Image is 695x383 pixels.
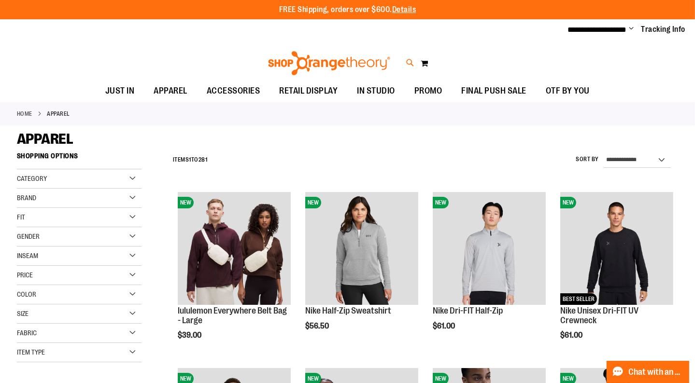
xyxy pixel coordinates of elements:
[197,80,270,102] a: ACCESSORIES
[178,197,194,208] span: NEW
[305,192,418,305] img: Nike Half-Zip Sweatshirt
[17,131,73,147] span: APPAREL
[357,80,396,102] span: IN STUDIO
[560,197,576,208] span: NEW
[17,329,37,337] span: Fabric
[392,5,416,14] a: Details
[17,348,45,356] span: Item Type
[17,194,36,202] span: Brand
[96,80,144,102] a: JUST IN
[17,175,47,182] span: Category
[414,80,442,102] span: PROMO
[144,80,198,102] a: APPAREL
[17,213,25,221] span: Fit
[576,155,599,164] label: Sort By
[154,80,188,102] span: APPAREL
[173,152,208,167] h2: Items to
[305,322,330,330] span: $56.50
[305,197,321,208] span: NEW
[178,192,291,306] a: lululemon Everywhere Belt Bag - LargeNEW
[17,109,32,118] a: Home
[173,187,296,364] div: product
[348,80,405,102] a: IN STUDIO
[17,148,142,169] strong: Shopping Options
[105,80,135,102] span: JUST IN
[433,197,449,208] span: NEW
[267,51,392,75] img: Shop Orangetheory
[178,306,287,325] a: lululemon Everywhere Belt Bag - Large
[17,290,36,298] span: Color
[17,310,28,317] span: Size
[178,192,291,305] img: lululemon Everywhere Belt Bag - Large
[17,252,38,260] span: Inseam
[17,233,40,240] span: Gender
[546,80,590,102] span: OTF BY YOU
[199,156,208,163] span: 281
[560,331,584,340] span: $61.00
[270,80,348,102] a: RETAIL DISPLAY
[560,293,597,305] span: BEST SELLER
[452,80,537,102] a: FINAL PUSH SALE
[560,306,638,325] a: Nike Unisex Dri-FIT UV Crewneck
[17,271,33,279] span: Price
[560,192,673,306] a: Nike Unisex Dri-FIT UV CrewneckNEWBEST SELLER
[207,80,260,102] span: ACCESSORIES
[629,368,683,377] span: Chat with an Expert
[300,187,423,355] div: product
[462,80,527,102] span: FINAL PUSH SALE
[433,192,546,305] img: Nike Dri-FIT Half-Zip
[305,306,391,315] a: Nike Half-Zip Sweatshirt
[279,4,416,15] p: FREE Shipping, orders over $600.
[560,192,673,305] img: Nike Unisex Dri-FIT UV Crewneck
[428,187,551,355] div: product
[641,24,686,35] a: Tracking Info
[305,192,418,306] a: Nike Half-Zip SweatshirtNEW
[280,80,338,102] span: RETAIL DISPLAY
[189,156,191,163] span: 1
[433,192,546,306] a: Nike Dri-FIT Half-ZipNEW
[555,187,678,364] div: product
[607,361,690,383] button: Chat with an Expert
[433,306,503,315] a: Nike Dri-FIT Half-Zip
[433,322,456,330] span: $61.00
[178,331,203,340] span: $39.00
[47,109,71,118] strong: APPAREL
[405,80,452,102] a: PROMO
[629,25,634,34] button: Account menu
[536,80,599,102] a: OTF BY YOU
